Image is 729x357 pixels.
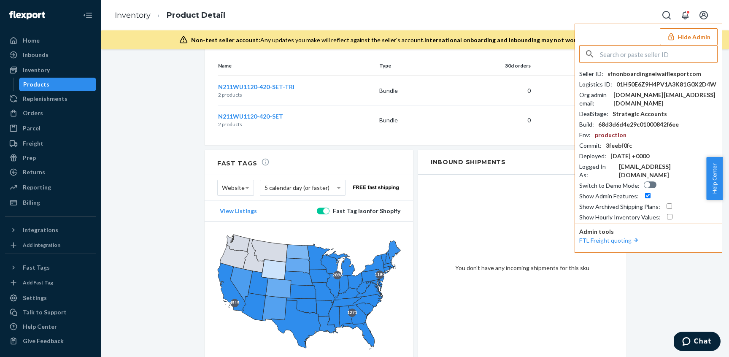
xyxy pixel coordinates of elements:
[217,207,259,215] button: View Listings
[5,261,96,274] button: Fast Tags
[455,105,534,135] td: 0
[23,322,57,331] div: Help Center
[23,263,50,272] div: Fast Tags
[5,63,96,77] a: Inventory
[5,320,96,333] a: Help Center
[9,11,45,19] img: Flexport logo
[218,91,373,98] p: 2 products
[108,3,232,28] ol: breadcrumbs
[191,36,260,43] span: Non-test seller account:
[613,91,718,108] div: [DOMAIN_NAME][EMAIL_ADDRESS][DOMAIN_NAME]
[376,105,455,135] td: Bundle
[658,7,675,24] button: Open Search Box
[600,46,717,62] input: Search or paste seller ID
[579,227,718,236] p: Admin tools
[23,95,67,103] div: Replenishments
[5,122,96,135] a: Parcel
[23,66,50,74] div: Inventory
[579,80,612,89] div: Logistics ID :
[579,152,606,160] div: Deployed :
[579,141,602,150] div: Commit :
[579,192,639,200] div: Show Admin Features :
[23,139,43,148] div: Freight
[23,294,47,302] div: Settings
[5,106,96,120] a: Orders
[677,7,694,24] button: Open notifications
[5,151,96,165] a: Prep
[222,181,245,195] span: Website
[191,36,643,44] div: Any updates you make will reflect against the seller's account.
[5,92,96,105] a: Replenishments
[5,137,96,150] a: Freight
[706,157,723,200] button: Help Center
[218,83,294,90] a: N211WU1120-420-SET-TRI
[619,162,718,179] div: [EMAIL_ADDRESS][DOMAIN_NAME]
[5,240,96,250] a: Add Integration
[610,152,649,160] div: [DATE] +0000
[5,334,96,348] button: Give Feedback
[23,124,40,133] div: Parcel
[660,28,718,45] button: Hide Admin
[595,131,626,139] div: production
[23,226,58,234] div: Integrations
[331,207,400,215] div: Fast Tag is on for Shopify
[613,110,667,118] div: Strategic Accounts
[579,213,661,222] div: Show Hourly Inventory Values :
[217,158,270,167] h2: Fast Tags
[5,181,96,194] a: Reporting
[218,121,373,128] p: 2 products
[23,241,60,249] div: Add Integration
[5,291,96,305] a: Settings
[455,76,534,105] td: 0
[579,162,615,179] div: Logged In As :
[23,154,36,162] div: Prep
[598,120,679,129] div: 68d3d6d4e29c01000842f6ee
[23,80,49,89] div: Products
[5,223,96,237] button: Integrations
[23,308,67,316] div: Talk to Support
[23,337,64,345] div: Give Feedback
[23,168,45,176] div: Returns
[534,105,613,135] td: 869
[5,48,96,62] a: Inbounds
[579,91,609,108] div: Org admin email :
[579,181,640,190] div: Switch to Demo Mode :
[376,55,455,76] th: Type
[115,11,151,20] a: Inventory
[5,165,96,179] a: Returns
[579,70,603,78] div: Seller ID :
[534,76,613,105] td: 869
[534,55,613,76] th: Available
[607,70,701,78] div: sfnonboardingneiwaiflexportcom
[616,80,716,89] div: 01H50E6Z9H4PV1A3K81G0X2D4W
[376,76,455,105] td: Bundle
[695,7,712,24] button: Open account menu
[5,196,96,209] a: Billing
[5,278,96,288] a: Add Fast Tag
[23,36,40,45] div: Home
[265,181,329,195] span: 5 calendar day (or faster)
[167,11,225,20] a: Product Detail
[418,150,626,175] h2: Inbound Shipments
[23,183,51,192] div: Reporting
[606,141,632,150] div: 3feebf0fc
[351,185,400,190] img: website-free-fast.ac112c9d76101210657a4eea9f63645d.png
[218,113,283,120] a: N211WU1120-420-SET
[455,55,534,76] th: 30d orders
[23,279,53,286] div: Add Fast Tag
[19,78,97,91] a: Products
[5,34,96,47] a: Home
[579,120,594,129] div: Build :
[579,110,608,118] div: DealStage :
[579,237,640,244] a: FTL Freight quoting
[579,203,660,211] div: Show Archived Shipping Plans :
[674,332,721,353] iframe: Opens a widget where you can chat to one of our agents
[79,7,96,24] button: Close Navigation
[23,51,49,59] div: Inbounds
[5,306,96,319] button: Talk to Support
[23,109,43,117] div: Orders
